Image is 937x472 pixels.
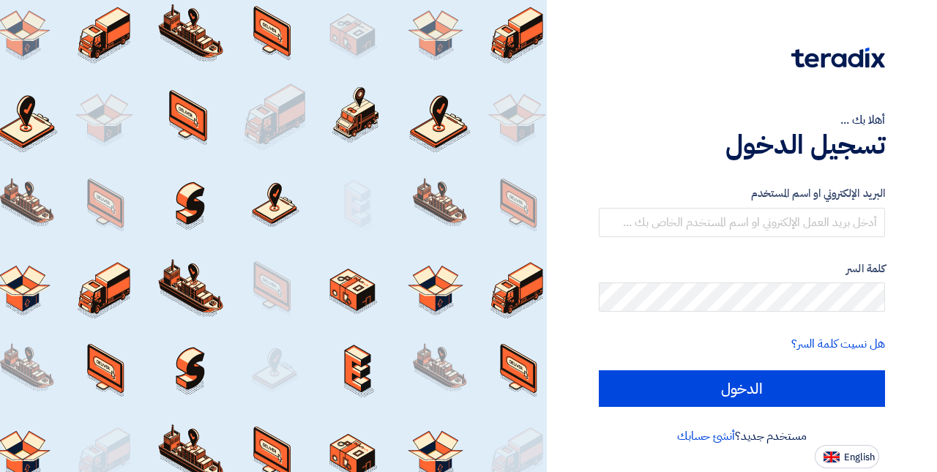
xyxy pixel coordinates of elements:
[815,445,879,468] button: English
[824,452,840,462] img: en-US.png
[599,185,885,202] label: البريد الإلكتروني او اسم المستخدم
[791,335,885,353] a: هل نسيت كلمة السر؟
[599,208,885,237] input: أدخل بريد العمل الإلكتروني او اسم المستخدم الخاص بك ...
[599,370,885,407] input: الدخول
[599,261,885,277] label: كلمة السر
[599,427,885,445] div: مستخدم جديد؟
[599,129,885,161] h1: تسجيل الدخول
[791,48,885,68] img: Teradix logo
[599,111,885,129] div: أهلا بك ...
[844,452,875,462] span: English
[677,427,735,445] a: أنشئ حسابك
